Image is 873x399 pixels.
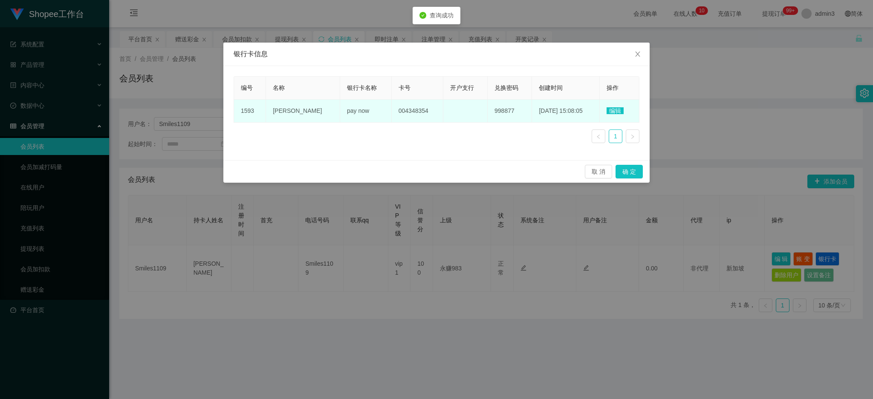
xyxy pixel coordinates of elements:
span: 998877 [494,107,515,114]
button: Close [626,43,650,66]
li: 下一页 [626,129,639,143]
span: 兑换密码 [494,84,518,91]
button: 取 消 [585,165,612,178]
li: 上一页 [592,129,605,143]
span: 银行卡名称 [347,84,377,91]
i: 图标: left [596,134,601,139]
span: 卡号 [399,84,410,91]
td: 1593 [234,100,266,123]
button: 确 定 [616,165,643,178]
a: 1 [609,130,622,143]
span: 名称 [273,84,285,91]
div: 银行卡信息 [234,49,639,59]
span: 004348354 [399,107,428,114]
span: 创建时间 [539,84,563,91]
i: 图标: right [630,134,635,139]
span: [PERSON_NAME] [273,107,322,114]
i: icon: check-circle [419,12,426,19]
span: 编号 [241,84,253,91]
td: [DATE] 15:08:05 [532,100,600,123]
span: pay now [347,107,369,114]
span: 开户支行 [450,84,474,91]
span: 操作 [607,84,619,91]
i: 图标: close [634,51,641,57]
span: 编辑 [607,107,624,114]
span: 查询成功 [430,12,454,19]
